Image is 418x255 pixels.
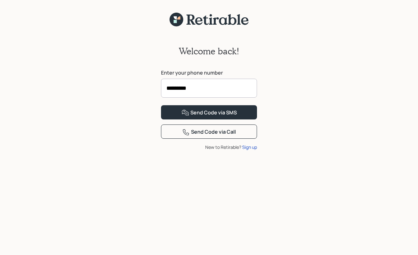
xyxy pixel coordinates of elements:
button: Send Code via Call [161,124,257,139]
div: Sign up [242,144,257,150]
label: Enter your phone number [161,69,257,76]
div: Send Code via SMS [182,109,237,117]
div: New to Retirable? [161,144,257,150]
div: Send Code via Call [182,128,236,136]
button: Send Code via SMS [161,105,257,119]
h2: Welcome back! [179,46,239,57]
